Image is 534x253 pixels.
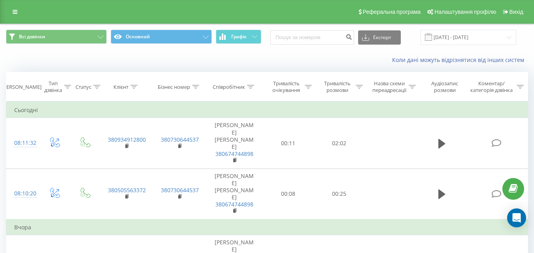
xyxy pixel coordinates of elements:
div: [PERSON_NAME] [2,84,42,90]
div: 08:10:20 [14,186,31,201]
div: Бізнес номер [158,84,190,90]
div: Коментар/категорія дзвінка [468,80,515,94]
a: 380730644537 [161,186,199,194]
div: Клієнт [113,84,128,90]
div: 08:11:32 [14,135,31,151]
button: Графік [216,30,261,44]
div: Тип дзвінка [44,80,62,94]
td: [PERSON_NAME] [PERSON_NAME] [206,118,263,169]
a: 380674744898 [215,201,253,208]
span: Всі дзвінки [19,34,45,40]
div: Назва схеми переадресації [372,80,407,94]
td: 00:25 [314,169,365,219]
a: 380674744898 [215,150,253,157]
span: Налаштування профілю [434,9,496,15]
div: Статус [75,84,91,90]
td: 00:11 [263,118,314,169]
button: Експорт [358,30,401,45]
div: Аудіозапис розмови [425,80,465,94]
span: Реферальна програма [363,9,421,15]
button: Всі дзвінки [6,30,107,44]
input: Пошук за номером [270,30,354,45]
td: Сьогодні [6,102,528,118]
td: [PERSON_NAME] [PERSON_NAME] [206,169,263,219]
td: 00:08 [263,169,314,219]
div: Тривалість розмови [321,80,354,94]
a: 380505563372 [108,186,146,194]
td: Вчора [6,219,528,235]
a: Коли дані можуть відрізнятися вiд інших систем [392,56,528,64]
div: Тривалість очікування [270,80,303,94]
a: 380730644537 [161,136,199,143]
a: 380934912800 [108,136,146,143]
td: 02:02 [314,118,365,169]
div: Співробітник [213,84,245,90]
span: Графік [231,34,247,39]
span: Вихід [509,9,523,15]
div: Open Intercom Messenger [507,208,526,227]
button: Основний [111,30,211,44]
